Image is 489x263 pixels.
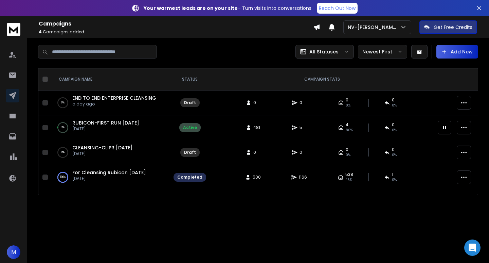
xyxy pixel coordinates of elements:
p: [DATE] [72,126,139,132]
p: 3 % [61,124,65,131]
td: 0%END TO END ENTERPRISE CLEANSINGa day ago [51,91,169,115]
span: 0 [346,97,348,103]
p: NV-[PERSON_NAME] [348,24,400,31]
span: 80 % [346,128,353,133]
p: a day ago [72,101,156,107]
td: 3%RUBICON-FIRST RUN [DATE][DATE] [51,115,169,140]
a: For Cleansing Rubicon [DATE] [72,169,146,176]
span: 0% [392,103,397,108]
span: 5 [300,125,306,130]
span: 0 [346,147,348,152]
div: Open Intercom Messenger [464,240,481,256]
button: Get Free Credits [419,20,477,34]
p: 0 % [61,99,65,106]
span: 0 [253,100,260,105]
span: 0 % [392,177,397,183]
div: Completed [177,175,202,180]
p: Get Free Credits [434,24,472,31]
span: 0% [346,103,350,108]
p: [DATE] [72,176,146,181]
a: CLEANSING-CLIPR [DATE] [72,144,133,151]
span: 538 [345,172,353,177]
p: – Turn visits into conversations [144,5,311,12]
a: Reach Out Now [317,3,358,14]
th: CAMPAIGN STATS [210,68,434,91]
span: 481 [253,125,260,130]
div: Draft [184,100,196,105]
div: Active [183,125,197,130]
span: 0% [392,152,397,158]
span: 0 [300,150,306,155]
span: 0 [253,150,260,155]
span: 0% [346,152,350,158]
p: All Statuses [309,48,339,55]
img: logo [7,23,20,36]
td: 0%CLEANSING-CLIPR [DATE][DATE] [51,140,169,165]
p: 100 % [60,174,66,181]
button: M [7,245,20,259]
p: 0 % [61,149,65,156]
strong: Your warmest leads are on your site [144,5,238,12]
p: Reach Out Now [319,5,356,12]
span: 4 [346,122,348,128]
span: 0 [392,97,395,103]
div: Draft [184,150,196,155]
th: STATUS [169,68,210,91]
button: Add New [436,45,478,59]
span: 0 [392,122,395,128]
span: 1166 [299,175,307,180]
span: 4 [39,29,42,35]
span: 500 [253,175,261,180]
p: [DATE] [72,151,133,157]
span: 0 [392,147,395,152]
h1: Campaigns [39,20,313,28]
span: 0 [300,100,306,105]
a: RUBICON-FIRST RUN [DATE] [72,119,139,126]
button: Newest First [358,45,407,59]
span: 0 % [392,128,397,133]
a: END TO END ENTERPRISE CLEANSING [72,95,156,101]
span: 1 [392,172,393,177]
p: Campaigns added [39,29,313,35]
td: 100%For Cleansing Rubicon [DATE][DATE] [51,165,169,190]
th: CAMPAIGN NAME [51,68,169,91]
span: 46 % [345,177,352,183]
